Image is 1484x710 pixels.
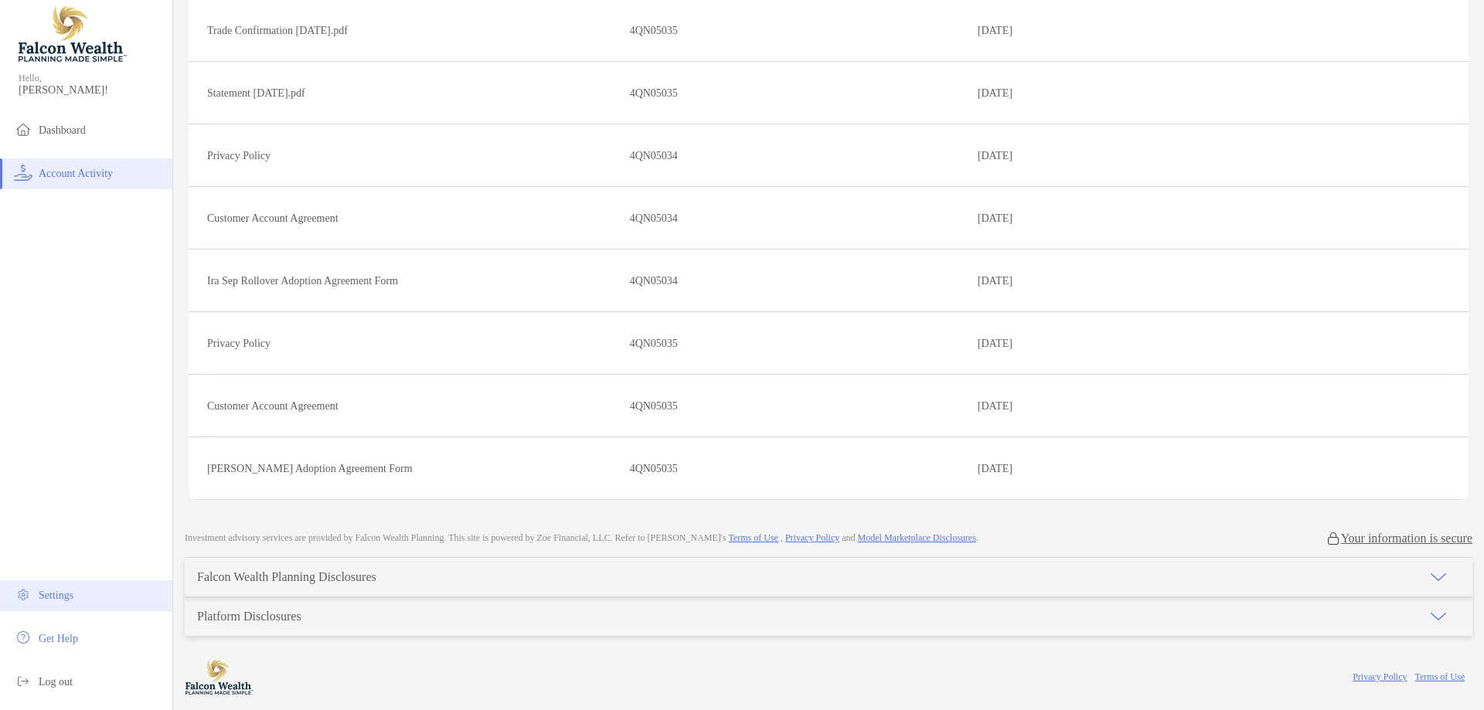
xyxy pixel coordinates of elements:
[207,83,618,103] p: Statement [DATE].pdf
[207,209,618,228] p: Customer Account Agreement
[1353,671,1407,682] a: Privacy Policy
[1415,671,1465,682] a: Terms of Use
[630,21,678,40] span: 4QN05035
[39,168,113,179] span: Account Activity
[630,334,678,353] span: 4QN05035
[197,570,376,584] div: Falcon Wealth Planning Disclosures
[207,146,618,165] p: Privacy Policy
[207,334,618,353] p: Privacy Policy
[978,396,1164,416] p: [DATE]
[14,628,32,647] img: get-help icon
[185,660,254,695] img: company logo
[39,633,78,644] span: Get Help
[630,83,678,103] span: 4QN05035
[39,124,86,136] span: Dashboard
[630,146,678,165] span: 4QN05034
[1429,568,1448,586] img: icon arrow
[207,459,618,478] p: [PERSON_NAME] Adoption Agreement Form
[19,84,163,97] span: [PERSON_NAME]!
[630,209,678,228] span: 4QN05034
[978,334,1164,353] p: [DATE]
[978,146,1164,165] p: [DATE]
[978,83,1164,103] p: [DATE]
[978,21,1164,40] p: [DATE]
[207,21,618,40] p: Trade Confirmation [DATE].pdf
[630,271,678,290] span: 4QN05034
[19,6,127,62] img: Falcon Wealth Planning Logo
[785,532,839,543] a: Privacy Policy
[728,532,778,543] a: Terms of Use
[630,396,678,416] span: 4QN05035
[1429,607,1448,626] img: icon arrow
[14,120,32,138] img: household icon
[630,459,678,478] span: 4QN05035
[978,209,1164,228] p: [DATE]
[858,532,976,543] a: Model Marketplace Disclosures
[207,396,618,416] p: Customer Account Agreement
[978,271,1164,290] p: [DATE]
[1341,531,1472,545] p: Your information is secure
[978,459,1164,478] p: [DATE]
[39,676,73,688] span: Log out
[14,163,32,182] img: activity icon
[39,589,73,601] span: Settings
[14,671,32,690] img: logout icon
[197,610,301,623] div: Platform Disclosures
[185,532,979,544] p: Investment advisory services are provided by Falcon Wealth Planning . This site is powered by Zoe...
[14,585,32,603] img: settings icon
[207,271,618,290] p: Ira Sep Rollover Adoption Agreement Form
